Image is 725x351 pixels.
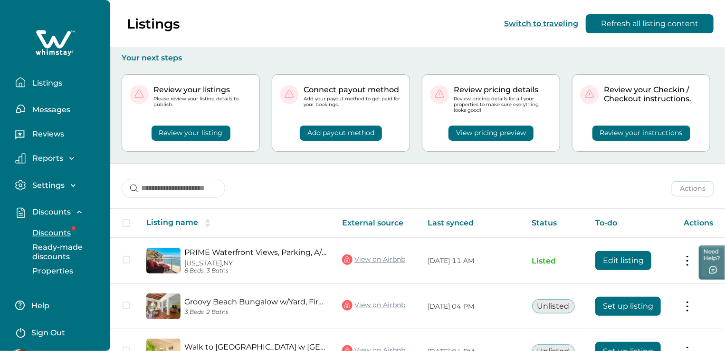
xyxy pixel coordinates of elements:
[127,16,180,32] p: Listings
[15,153,103,164] button: Reports
[29,129,64,139] p: Reviews
[428,256,517,266] p: [DATE] 11 AM
[22,262,109,281] button: Properties
[454,96,552,114] p: Review pricing details for all your properties to make sure everything looks good!
[29,78,62,88] p: Listings
[586,14,714,33] button: Refresh all listing content
[448,126,534,141] button: View pricing preview
[532,256,581,266] p: Listed
[15,224,103,281] div: Discounts
[15,207,103,218] button: Discounts
[420,209,525,238] th: Last synced
[139,209,334,238] th: Listing name
[184,259,327,267] p: [US_STATE], NY
[29,181,65,190] p: Settings
[198,218,217,228] button: sorting
[29,266,73,276] p: Properties
[29,154,63,163] p: Reports
[184,267,327,274] p: 8 Beds, 3 Baths
[146,293,181,319] img: propertyImage_Groovy Beach Bungalow w/Yard, FirePit & Parking
[29,207,71,217] p: Discounts
[454,85,552,95] p: Review pricing details
[342,253,405,266] a: View on Airbnb
[304,85,402,95] p: Connect payout method
[152,126,230,141] button: Review your listing
[342,299,405,312] a: View on Airbnb
[532,299,575,313] button: Unlisted
[29,228,71,238] p: Discounts
[592,126,690,141] button: Review your instructions
[153,96,252,107] p: Please review your listing details to publish.
[300,126,382,141] button: Add payout method
[525,209,588,238] th: Status
[184,297,327,306] a: Groovy Beach Bungalow w/Yard, FirePit & Parking
[29,301,49,311] p: Help
[29,105,70,115] p: Messages
[184,248,327,257] a: PRIME Waterfront Views, Parking, A/C, BBQ, Bikes!
[29,243,109,261] p: Ready-made discounts
[595,251,651,270] button: Edit listing
[15,73,103,92] button: Listings
[604,85,702,104] p: Review your Checkin / Checkout instructions.
[676,209,725,238] th: Actions
[672,181,714,196] button: Actions
[15,126,103,145] button: Reviews
[184,309,327,316] p: 3 Beds, 2 Baths
[588,209,676,238] th: To-do
[15,180,103,191] button: Settings
[22,224,109,243] button: Discounts
[595,297,661,316] button: Set up listing
[15,296,99,315] button: Help
[504,19,578,28] button: Switch to traveling
[146,248,181,273] img: propertyImage_PRIME Waterfront Views, Parking, A/C, BBQ, Bikes!
[153,85,252,95] p: Review your listings
[15,99,103,118] button: Messages
[122,53,714,63] p: Your next steps
[22,243,109,262] button: Ready-made discounts
[428,302,517,312] p: [DATE] 04 PM
[31,328,65,338] p: Sign Out
[334,209,420,238] th: External source
[304,96,402,107] p: Add your payout method to get paid for your bookings.
[15,322,99,341] button: Sign Out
